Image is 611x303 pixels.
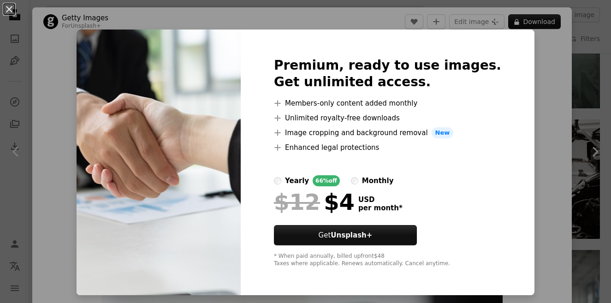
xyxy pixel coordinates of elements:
input: monthly [351,177,358,184]
li: Image cropping and background removal [274,127,501,138]
strong: Unsplash+ [331,231,372,239]
div: 66% off [313,175,340,186]
div: yearly [285,175,309,186]
input: yearly66%off [274,177,281,184]
div: $4 [274,190,355,214]
span: $12 [274,190,320,214]
img: premium_photo-1661328290790-048ece4f2fec [77,30,241,295]
li: Members-only content added monthly [274,98,501,109]
span: USD [358,196,403,204]
span: New [432,127,454,138]
span: per month * [358,204,403,212]
li: Enhanced legal protections [274,142,501,153]
button: GetUnsplash+ [274,225,417,245]
li: Unlimited royalty-free downloads [274,113,501,124]
div: * When paid annually, billed upfront $48 Taxes where applicable. Renews automatically. Cancel any... [274,253,501,267]
h2: Premium, ready to use images. Get unlimited access. [274,57,501,90]
div: monthly [362,175,394,186]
